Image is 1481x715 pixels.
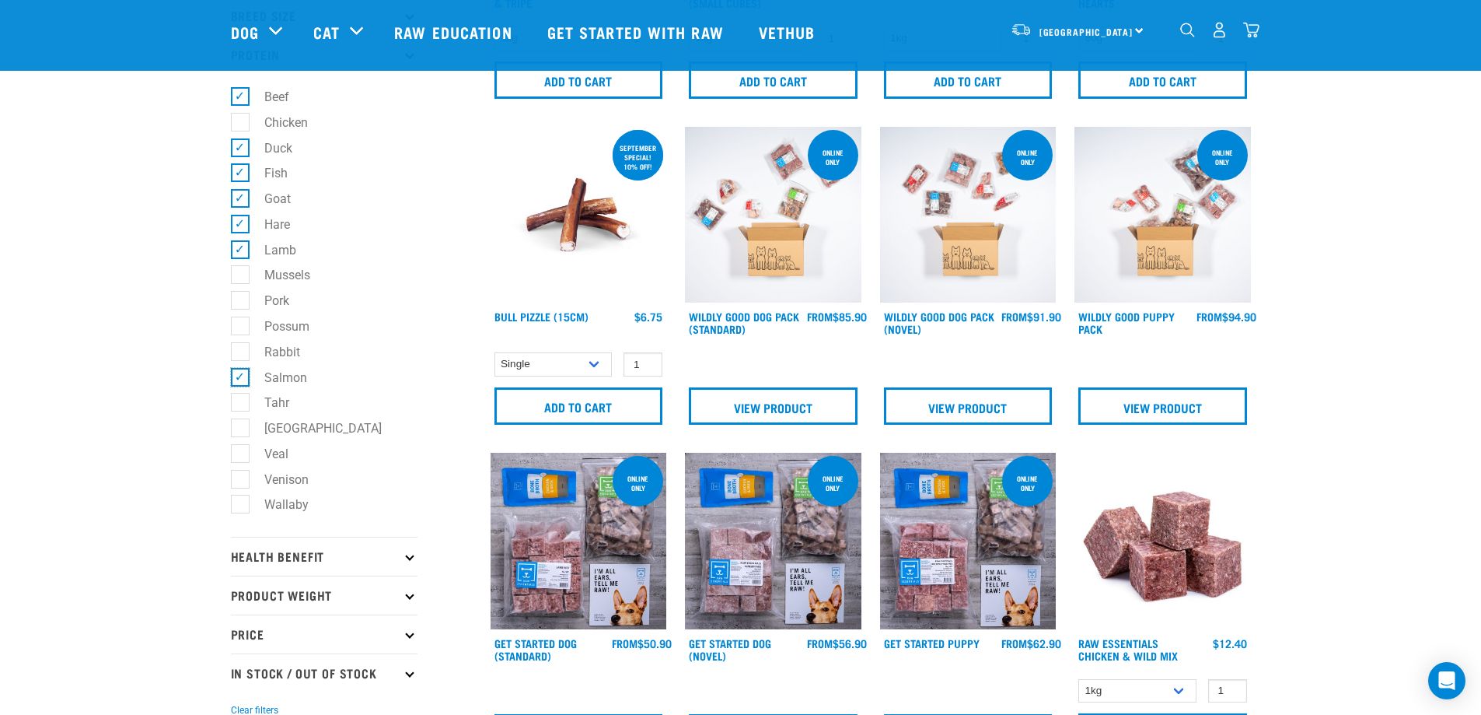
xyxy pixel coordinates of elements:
[808,467,858,499] div: online only
[612,640,637,646] span: FROM
[231,615,417,654] p: Price
[239,265,316,285] label: Mussels
[807,314,833,319] span: FROM
[494,387,663,425] input: Add to cart
[1243,22,1259,38] img: home-icon@2x.png
[1001,314,1027,319] span: FROM
[689,640,771,658] a: Get Started Dog (Novel)
[1197,141,1248,173] div: Online Only
[1078,640,1178,658] a: Raw Essentials Chicken & Wild Mix
[491,127,667,303] img: Bull Pizzle
[239,291,295,310] label: Pork
[239,87,295,107] label: Beef
[239,113,314,132] label: Chicken
[1001,640,1027,646] span: FROM
[239,215,296,234] label: Hare
[807,637,867,650] div: $56.90
[1039,29,1133,34] span: [GEOGRAPHIC_DATA]
[884,314,994,331] a: Wildly Good Dog Pack (Novel)
[634,310,662,323] div: $6.75
[808,141,858,173] div: Online Only
[239,189,297,209] label: Goat
[239,317,316,336] label: Possum
[231,20,259,44] a: Dog
[1002,141,1053,173] div: Online Only
[313,20,340,44] a: Cat
[239,470,315,489] label: Venison
[1001,637,1061,650] div: $62.90
[494,61,663,99] input: Add to cart
[689,61,858,99] input: Add to cart
[491,453,667,629] img: NSP Dog Standard Update
[880,127,1057,303] img: Dog Novel 0 2sec
[685,127,861,303] img: Dog 0 2sec
[239,163,294,183] label: Fish
[1078,61,1247,99] input: Add to cart
[239,495,315,514] label: Wallaby
[884,387,1053,425] a: View Product
[231,576,417,615] p: Product Weight
[1196,314,1222,319] span: FROM
[1074,127,1251,303] img: Puppy 0 2sec
[239,240,302,260] label: Lamb
[239,419,388,438] label: [GEOGRAPHIC_DATA]
[1078,387,1247,425] a: View Product
[239,342,306,362] label: Rabbit
[1074,453,1251,629] img: Pile Of Cubed Chicken Wild Meat Mix
[239,368,313,387] label: Salmon
[1001,310,1061,323] div: $91.90
[239,138,299,158] label: Duck
[1002,467,1053,499] div: online only
[612,637,672,650] div: $50.90
[231,537,417,576] p: Health Benefit
[623,352,662,377] input: 1
[689,387,858,425] a: View Product
[1211,22,1228,38] img: user.png
[1011,23,1032,37] img: van-moving.png
[613,136,663,178] div: September special! 10% off!
[807,640,833,646] span: FROM
[1180,23,1195,37] img: home-icon-1@2x.png
[689,314,799,331] a: Wildly Good Dog Pack (Standard)
[494,314,589,319] a: Bull Pizzle (15cm)
[1196,310,1256,323] div: $94.90
[1078,314,1175,331] a: Wildly Good Puppy Pack
[1208,679,1247,703] input: 1
[231,654,417,692] p: In Stock / Out Of Stock
[613,467,663,499] div: online only
[884,61,1053,99] input: Add to cart
[807,310,867,323] div: $85.90
[884,640,980,646] a: Get Started Puppy
[532,1,743,63] a: Get started with Raw
[379,1,531,63] a: Raw Education
[1428,662,1465,699] div: Open Intercom Messenger
[239,444,295,464] label: Veal
[685,453,861,629] img: NSP Dog Novel Update
[494,640,577,658] a: Get Started Dog (Standard)
[880,453,1057,629] img: NPS Puppy Update
[743,1,835,63] a: Vethub
[239,393,295,412] label: Tahr
[1213,637,1247,650] div: $12.40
